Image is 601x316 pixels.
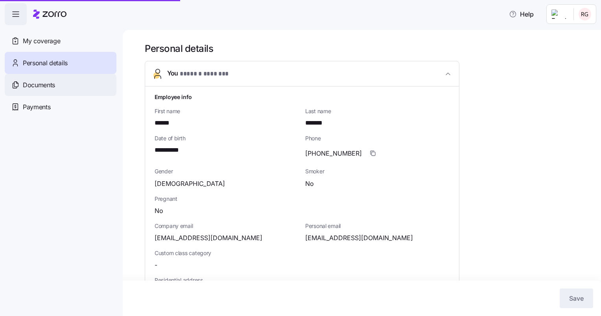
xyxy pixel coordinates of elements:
[560,288,593,308] button: Save
[155,107,299,115] span: First name
[509,9,534,19] span: Help
[155,206,163,216] span: No
[155,93,450,101] h1: Employee info
[305,179,314,189] span: No
[155,249,299,257] span: Custom class category
[155,134,299,142] span: Date of birth
[305,222,450,230] span: Personal email
[155,260,157,270] span: -
[5,52,116,74] a: Personal details
[155,179,225,189] span: [DEMOGRAPHIC_DATA]
[305,233,413,243] span: [EMAIL_ADDRESS][DOMAIN_NAME]
[579,8,591,20] img: 2480ccf26b21bed0f8047111440d290b
[569,294,584,303] span: Save
[23,36,60,46] span: My coverage
[155,195,450,203] span: Pregnant
[23,102,50,112] span: Payments
[305,149,362,158] span: [PHONE_NUMBER]
[5,96,116,118] a: Payments
[23,80,55,90] span: Documents
[503,6,540,22] button: Help
[23,58,68,68] span: Personal details
[305,134,450,142] span: Phone
[155,276,450,284] span: Residential address
[167,68,233,79] span: You
[145,42,590,55] h1: Personal details
[155,167,299,175] span: Gender
[305,167,450,175] span: Smoker
[155,222,299,230] span: Company email
[5,74,116,96] a: Documents
[305,107,450,115] span: Last name
[155,233,262,243] span: [EMAIL_ADDRESS][DOMAIN_NAME]
[5,30,116,52] a: My coverage
[551,9,567,19] img: Employer logo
